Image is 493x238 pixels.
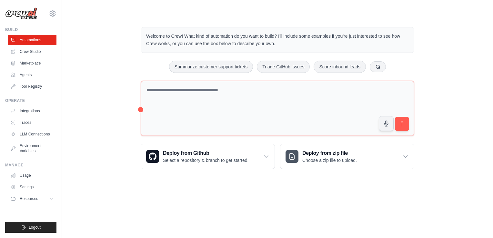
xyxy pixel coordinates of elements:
[29,225,41,230] span: Logout
[20,196,38,201] span: Resources
[5,98,56,103] div: Operate
[8,117,56,128] a: Traces
[8,106,56,116] a: Integrations
[5,27,56,32] div: Build
[8,46,56,57] a: Crew Studio
[314,61,366,73] button: Score inbound leads
[302,149,357,157] h3: Deploy from zip file
[302,157,357,164] p: Choose a zip file to upload.
[8,35,56,45] a: Automations
[146,33,409,47] p: Welcome to Crew! What kind of automation do you want to build? I'll include some examples if you'...
[8,81,56,92] a: Tool Registry
[8,70,56,80] a: Agents
[8,193,56,204] button: Resources
[257,61,310,73] button: Triage GitHub issues
[169,61,253,73] button: Summarize customer support tickets
[5,163,56,168] div: Manage
[5,7,37,20] img: Logo
[8,170,56,181] a: Usage
[163,149,248,157] h3: Deploy from Github
[8,182,56,192] a: Settings
[163,157,248,164] p: Select a repository & branch to get started.
[8,129,56,139] a: LLM Connections
[5,222,56,233] button: Logout
[8,58,56,68] a: Marketplace
[8,141,56,156] a: Environment Variables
